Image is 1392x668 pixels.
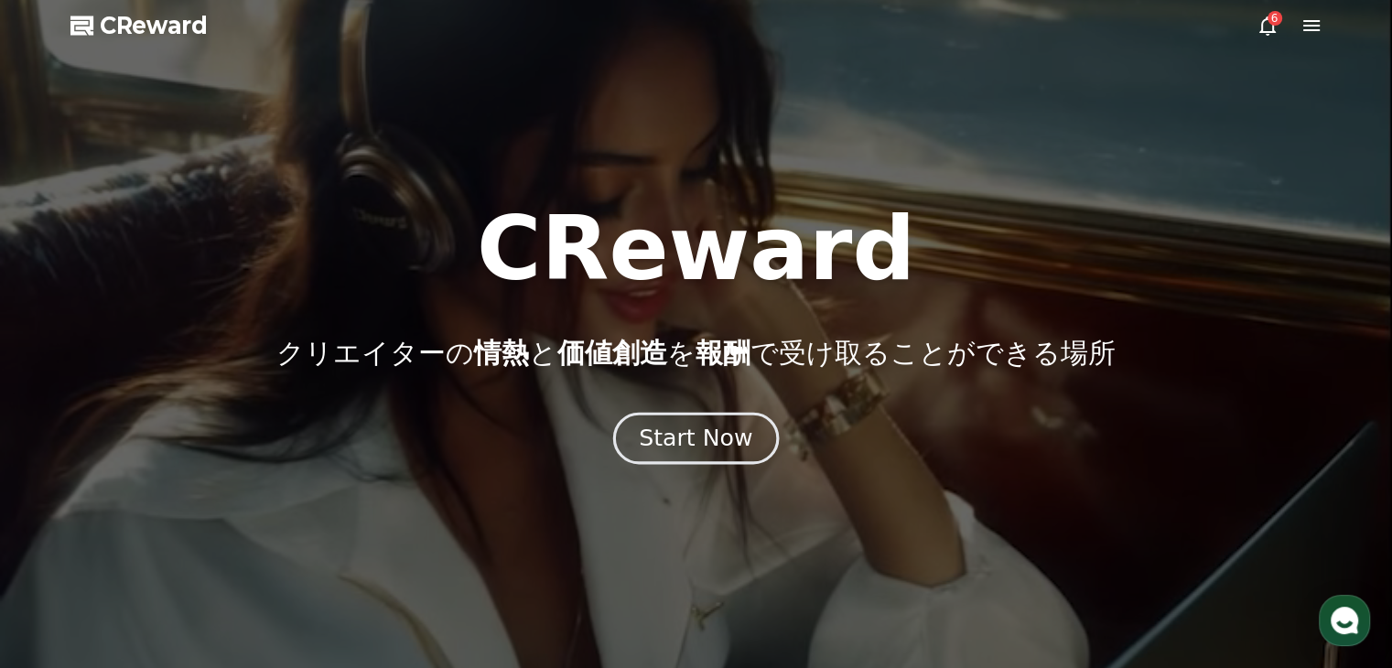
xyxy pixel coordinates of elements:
span: Messages [152,544,206,559]
div: 6 [1268,11,1282,26]
span: 情熱 [474,337,529,369]
a: Home [5,516,121,562]
span: Settings [271,544,316,558]
span: CReward [100,11,208,40]
a: Start Now [617,432,775,449]
a: 6 [1257,15,1279,37]
p: クリエイターの と を で受け取ることができる場所 [276,337,1116,370]
a: Settings [236,516,351,562]
a: Messages [121,516,236,562]
div: Start Now [639,423,752,454]
a: CReward [70,11,208,40]
button: Start Now [613,413,779,465]
span: Home [47,544,79,558]
h1: CReward [477,205,915,293]
span: 報酬 [696,337,750,369]
span: 価値創造 [557,337,667,369]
